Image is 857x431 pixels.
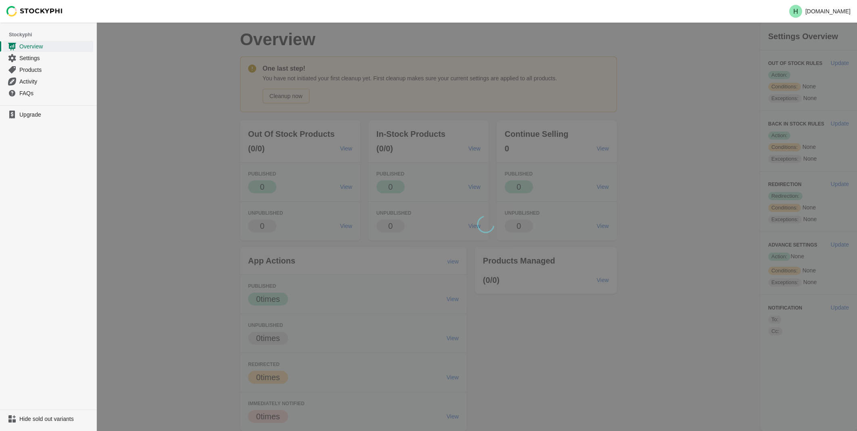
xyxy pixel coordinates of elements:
span: Overview [19,42,92,50]
a: Settings [3,52,93,64]
span: Hide sold out variants [19,415,92,423]
a: FAQs [3,87,93,99]
button: Avatar with initials H[DOMAIN_NAME] [786,3,854,19]
span: FAQs [19,89,92,97]
span: Avatar with initials H [789,5,802,18]
a: Activity [3,75,93,87]
img: Stockyphi [6,6,63,17]
span: Upgrade [19,111,92,119]
text: H [793,8,798,15]
p: [DOMAIN_NAME] [805,8,851,15]
span: Settings [19,54,92,62]
a: Products [3,64,93,75]
span: Products [19,66,92,74]
span: Stockyphi [9,31,96,39]
a: Upgrade [3,109,93,120]
a: Hide sold out variants [3,413,93,425]
a: Overview [3,40,93,52]
span: Activity [19,77,92,86]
